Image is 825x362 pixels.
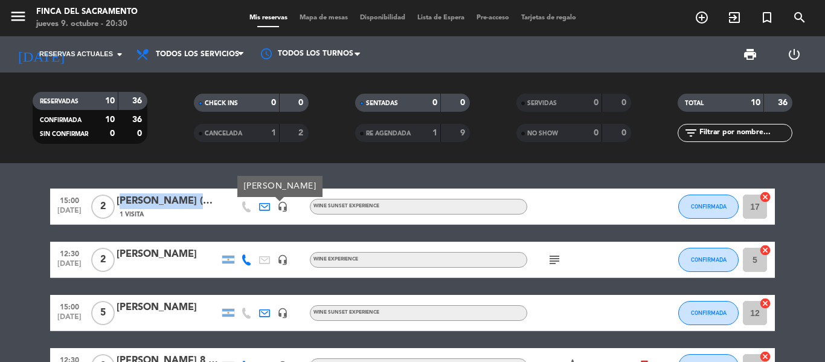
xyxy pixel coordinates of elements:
span: Mapa de mesas [294,15,354,21]
span: Reservas actuales [39,49,113,60]
i: cancel [759,244,771,256]
span: SERVIDAS [527,100,557,106]
strong: 0 [432,99,437,107]
strong: 10 [105,115,115,124]
div: [PERSON_NAME] [237,176,323,197]
span: Mis reservas [243,15,294,21]
i: headset_mic [277,254,288,265]
i: cancel [759,297,771,309]
span: CONFIRMADA [691,256,727,263]
strong: 0 [621,99,629,107]
strong: 36 [132,115,144,124]
i: menu [9,7,27,25]
span: 1 Visita [120,210,144,219]
span: [DATE] [54,260,85,274]
button: CONFIRMADA [678,195,739,219]
span: RESERVADAS [40,99,79,105]
strong: 9 [460,129,467,137]
i: [DATE] [9,41,73,68]
span: Tarjetas de regalo [515,15,582,21]
span: Disponibilidad [354,15,411,21]
span: SIN CONFIRMAR [40,131,88,137]
span: Todos los servicios [156,50,239,59]
i: headset_mic [277,308,288,318]
button: menu [9,7,27,30]
div: [PERSON_NAME] [117,300,219,315]
span: Pre-acceso [470,15,515,21]
i: add_circle_outline [695,10,709,25]
strong: 0 [460,99,467,107]
span: CONFIRMADA [691,309,727,316]
span: TOTAL [685,100,704,106]
i: exit_to_app [727,10,742,25]
span: Lista de Espera [411,15,470,21]
span: SENTADAS [366,100,398,106]
strong: 0 [271,99,276,107]
i: headset_mic [277,201,288,212]
strong: 0 [594,129,599,137]
div: jueves 9. octubre - 20:30 [36,18,138,30]
strong: 1 [432,129,437,137]
span: [DATE] [54,207,85,221]
i: turned_in_not [760,10,774,25]
span: Wine Sunset Experience [313,310,379,315]
span: CONFIRMADA [691,203,727,210]
span: 15:00 [54,193,85,207]
div: Finca del Sacramento [36,6,138,18]
span: 2 [91,248,115,272]
i: power_settings_new [787,47,801,62]
strong: 0 [298,99,306,107]
strong: 0 [621,129,629,137]
strong: 0 [110,129,115,138]
span: NO SHOW [527,131,558,137]
div: LOG OUT [772,36,816,73]
i: search [792,10,807,25]
i: filter_list [684,126,698,140]
i: cancel [759,191,771,203]
i: arrow_drop_down [112,47,127,62]
span: CANCELADA [205,131,242,137]
span: 15:00 [54,299,85,313]
div: [PERSON_NAME] [117,247,219,262]
span: Wine Sunset Experience [313,204,379,208]
span: 5 [91,301,115,325]
span: RE AGENDADA [366,131,411,137]
strong: 36 [778,99,790,107]
span: 12:30 [54,246,85,260]
i: subject [547,253,562,267]
strong: 2 [298,129,306,137]
div: [PERSON_NAME] (DCOM) [117,193,219,209]
span: CONFIRMADA [40,117,82,123]
button: CONFIRMADA [678,301,739,325]
button: CONFIRMADA [678,248,739,272]
input: Filtrar por nombre... [698,126,792,140]
strong: 10 [105,97,115,105]
span: [DATE] [54,313,85,327]
strong: 0 [594,99,599,107]
strong: 1 [271,129,276,137]
span: Wine Experience [313,257,358,262]
strong: 36 [132,97,144,105]
strong: 10 [751,99,760,107]
span: 2 [91,195,115,219]
span: print [743,47,757,62]
strong: 0 [137,129,144,138]
span: CHECK INS [205,100,238,106]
